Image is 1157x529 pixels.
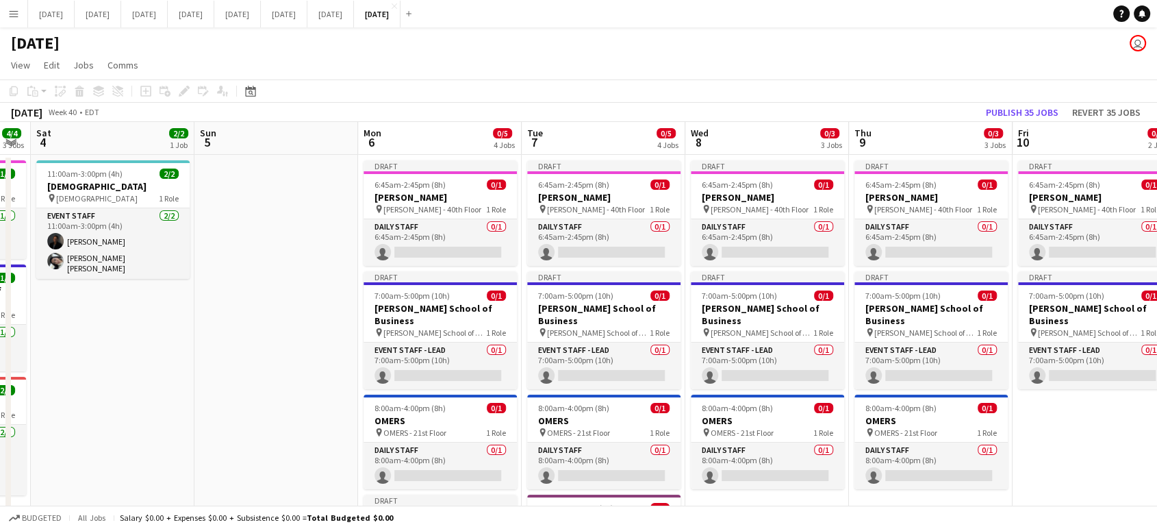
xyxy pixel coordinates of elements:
[1130,35,1146,51] app-user-avatar: Jolanta Rokowski
[102,56,144,74] a: Comms
[22,513,62,523] span: Budgeted
[5,56,36,74] a: View
[28,1,75,27] button: [DATE]
[11,33,60,53] h1: [DATE]
[44,59,60,71] span: Edit
[11,106,42,119] div: [DATE]
[980,103,1064,121] button: Publish 35 jobs
[107,59,138,71] span: Comms
[307,1,354,27] button: [DATE]
[11,59,30,71] span: View
[214,1,261,27] button: [DATE]
[1067,103,1146,121] button: Revert 35 jobs
[7,510,64,526] button: Budgeted
[121,1,168,27] button: [DATE]
[68,56,99,74] a: Jobs
[75,1,121,27] button: [DATE]
[354,1,400,27] button: [DATE]
[307,513,393,523] span: Total Budgeted $0.00
[85,107,99,117] div: EDT
[45,107,79,117] span: Week 40
[120,513,393,523] div: Salary $0.00 + Expenses $0.00 + Subsistence $0.00 =
[73,59,94,71] span: Jobs
[168,1,214,27] button: [DATE]
[75,513,108,523] span: All jobs
[261,1,307,27] button: [DATE]
[38,56,65,74] a: Edit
